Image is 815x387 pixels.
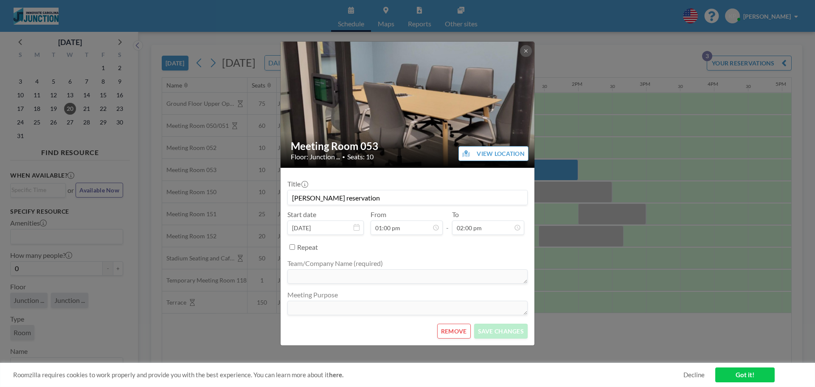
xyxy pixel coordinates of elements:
input: (No title) [288,190,527,205]
span: Floor: Junction ... [291,153,340,161]
label: To [452,210,459,219]
label: Start date [287,210,316,219]
span: Roomzilla requires cookies to work properly and provide you with the best experience. You can lea... [13,371,683,379]
button: SAVE CHANGES [474,324,528,339]
button: VIEW LOCATION [458,146,528,161]
button: REMOVE [437,324,471,339]
label: Repeat [297,243,318,251]
h2: Meeting Room 053 [291,140,525,153]
label: From [371,210,386,219]
a: Got it! [715,367,775,382]
img: 537.jpg [281,41,535,169]
label: Meeting Purpose [287,291,338,299]
a: Decline [683,371,705,379]
label: Title [287,180,307,188]
span: • [342,154,345,160]
span: - [446,213,449,232]
label: Team/Company Name (required) [287,259,383,268]
span: Seats: 10 [347,153,374,161]
a: here. [329,371,343,379]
